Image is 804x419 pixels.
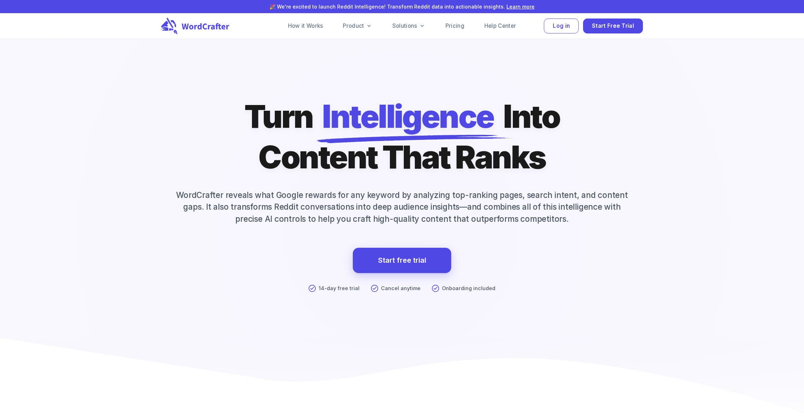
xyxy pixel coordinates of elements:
a: Start free trial [378,254,426,267]
a: How it Works [279,19,332,33]
a: Start free trial [353,248,451,273]
span: Log in [553,21,570,31]
button: Start Free Trial [583,19,643,34]
a: Pricing [437,19,473,33]
h1: Turn Into Content That Ranks [244,96,560,178]
p: 🎉 We're excited to launch Reddit Intelligence! Transform Reddit data into actionable insights. [90,3,714,10]
a: Learn more [506,4,535,10]
p: Onboarding included [442,284,495,292]
p: 14-day free trial [319,284,360,292]
a: Help Center [476,19,525,33]
button: Log in [544,19,579,34]
span: Intelligence [322,96,494,137]
p: WordCrafter reveals what Google rewards for any keyword by analyzing top-ranking pages, search in... [161,189,643,225]
p: Cancel anytime [381,284,421,292]
a: Product [334,19,381,33]
span: Start Free Trial [592,21,634,31]
a: Solutions [384,19,434,33]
